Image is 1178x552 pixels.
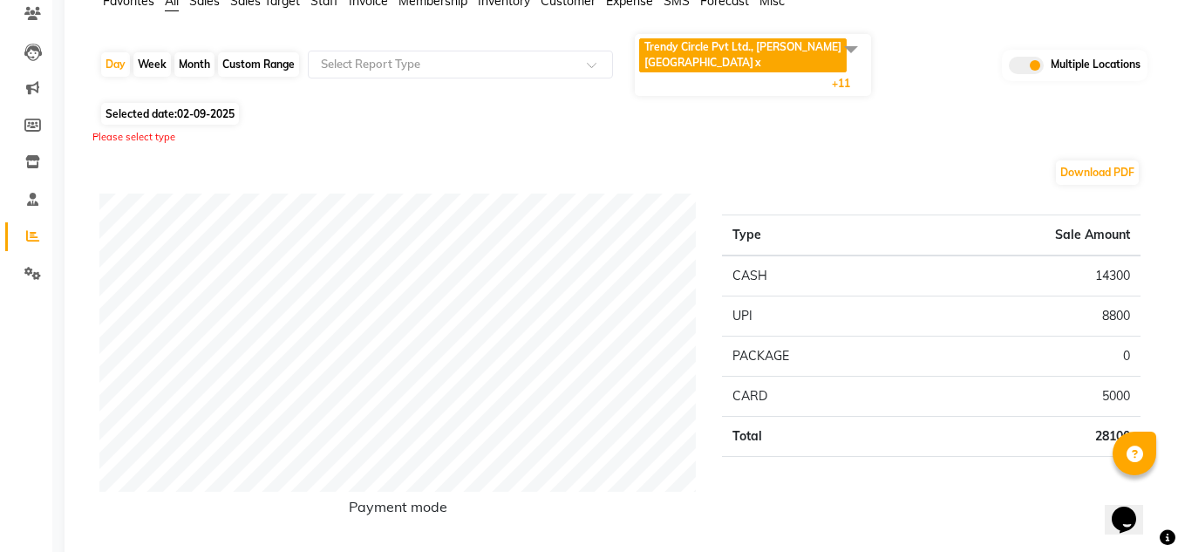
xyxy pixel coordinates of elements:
[92,130,1154,145] div: Please select type
[1105,482,1161,535] iframe: chat widget
[101,103,239,125] span: Selected date:
[133,52,171,77] div: Week
[99,499,696,522] h6: Payment mode
[722,416,909,456] td: Total
[177,107,235,120] span: 02-09-2025
[722,376,909,416] td: CARD
[722,336,909,376] td: PACKAGE
[909,296,1141,336] td: 8800
[101,52,130,77] div: Day
[722,296,909,336] td: UPI
[909,416,1141,456] td: 28100
[909,336,1141,376] td: 0
[909,256,1141,296] td: 14300
[174,52,214,77] div: Month
[753,56,761,69] a: x
[722,215,909,256] th: Type
[909,215,1141,256] th: Sale Amount
[909,376,1141,416] td: 5000
[644,40,841,69] span: Trendy Circle Pvt Ltd., [PERSON_NAME][GEOGRAPHIC_DATA]
[1056,160,1139,185] button: Download PDF
[722,256,909,296] td: CASH
[218,52,299,77] div: Custom Range
[1051,57,1141,74] span: Multiple Locations
[832,77,863,90] span: +11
